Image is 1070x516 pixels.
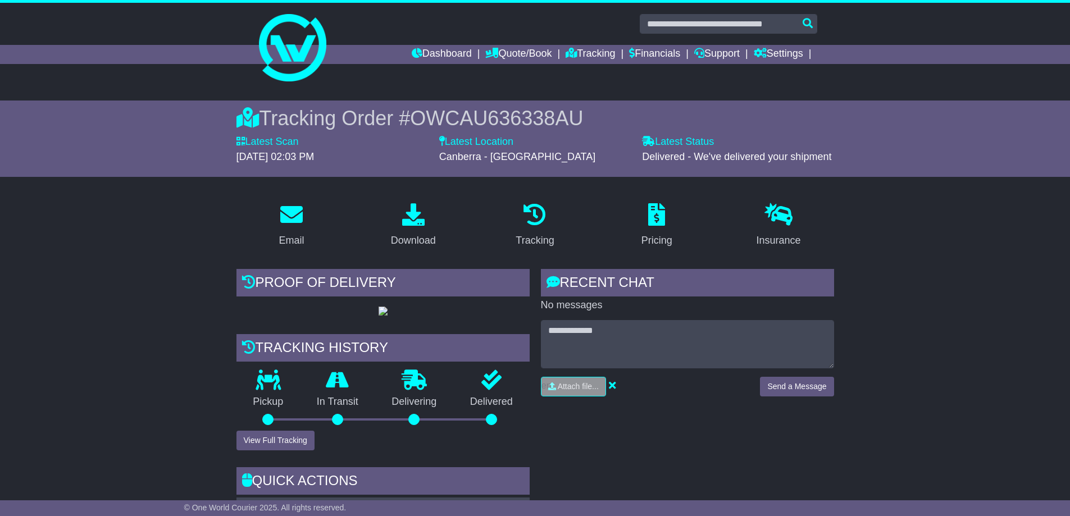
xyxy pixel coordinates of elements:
a: Settings [754,45,803,64]
a: Tracking [508,199,561,252]
div: Quick Actions [236,467,530,497]
a: Download [384,199,443,252]
a: Dashboard [412,45,472,64]
p: No messages [541,299,834,312]
span: [DATE] 02:03 PM [236,151,315,162]
a: Email [271,199,311,252]
span: © One World Courier 2025. All rights reserved. [184,503,347,512]
label: Latest Scan [236,136,299,148]
span: OWCAU636338AU [410,107,583,130]
div: Pricing [641,233,672,248]
p: Delivered [453,396,530,408]
a: Quote/Book [485,45,552,64]
div: Download [391,233,436,248]
div: Insurance [757,233,801,248]
div: Email [279,233,304,248]
button: View Full Tracking [236,431,315,450]
label: Latest Location [439,136,513,148]
div: RECENT CHAT [541,269,834,299]
button: Send a Message [760,377,834,396]
p: Delivering [375,396,454,408]
a: Insurance [749,199,808,252]
a: Support [694,45,740,64]
div: Tracking Order # [236,106,834,130]
a: Tracking [566,45,615,64]
span: Canberra - [GEOGRAPHIC_DATA] [439,151,595,162]
div: Proof of Delivery [236,269,530,299]
p: Pickup [236,396,300,408]
img: GetPodImage [379,307,388,316]
div: Tracking history [236,334,530,364]
a: Pricing [634,199,680,252]
span: Delivered - We've delivered your shipment [642,151,831,162]
div: Tracking [516,233,554,248]
a: Financials [629,45,680,64]
p: In Transit [300,396,375,408]
label: Latest Status [642,136,714,148]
